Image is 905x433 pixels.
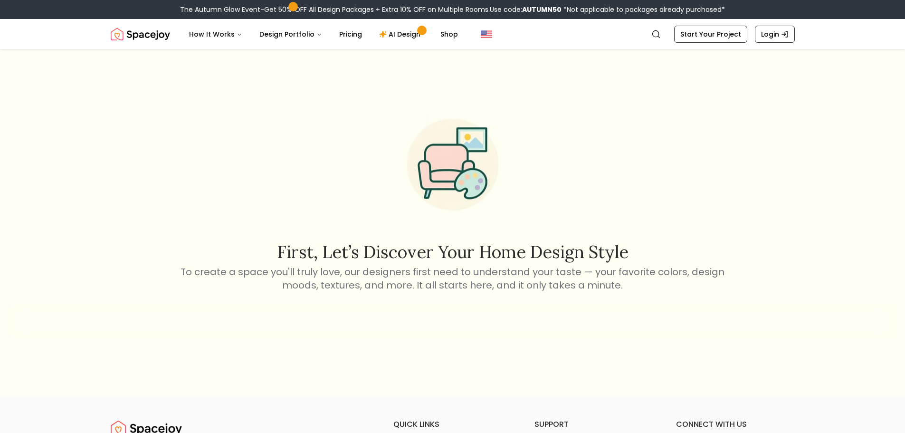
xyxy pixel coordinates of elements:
a: AI Design [372,25,431,44]
a: Pricing [332,25,370,44]
h6: quick links [393,419,512,430]
span: *Not applicable to packages already purchased* [562,5,725,14]
span: Use code: [490,5,562,14]
img: Start Style Quiz Illustration [392,104,514,226]
div: The Autumn Glow Event-Get 50% OFF All Design Packages + Extra 10% OFF on Multiple Rooms. [180,5,725,14]
p: To create a space you'll truly love, our designers first need to understand your taste — your fav... [179,265,726,292]
img: Spacejoy Logo [111,25,170,44]
nav: Global [111,19,795,49]
b: AUTUMN50 [522,5,562,14]
h6: support [534,419,653,430]
h2: First, let’s discover your home design style [179,242,726,261]
h6: connect with us [676,419,795,430]
a: Shop [433,25,466,44]
a: Spacejoy [111,25,170,44]
a: Login [755,26,795,43]
a: Start Your Project [674,26,747,43]
img: United States [481,29,492,40]
nav: Main [181,25,466,44]
button: How It Works [181,25,250,44]
button: Design Portfolio [252,25,330,44]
